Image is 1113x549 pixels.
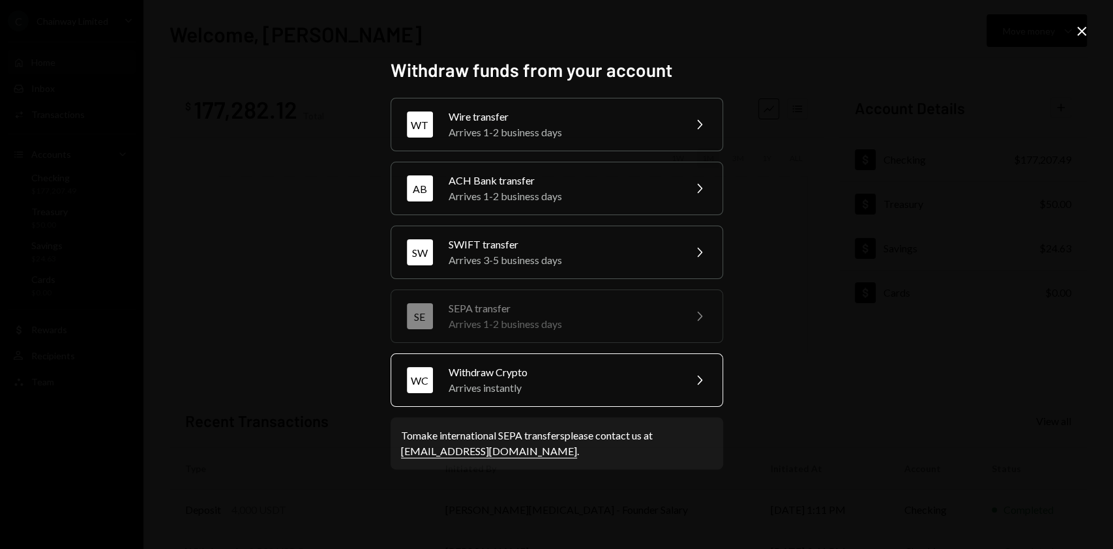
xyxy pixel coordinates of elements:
[391,57,723,83] h2: Withdraw funds from your account
[401,445,577,458] a: [EMAIL_ADDRESS][DOMAIN_NAME]
[449,252,675,268] div: Arrives 3-5 business days
[391,226,723,279] button: SWSWIFT transferArrives 3-5 business days
[407,111,433,138] div: WT
[449,237,675,252] div: SWIFT transfer
[391,98,723,151] button: WTWire transferArrives 1-2 business days
[391,353,723,407] button: WCWithdraw CryptoArrives instantly
[449,364,675,380] div: Withdraw Crypto
[449,301,675,316] div: SEPA transfer
[449,109,675,125] div: Wire transfer
[407,303,433,329] div: SE
[449,188,675,204] div: Arrives 1-2 business days
[401,428,713,459] div: To make international SEPA transfers please contact us at .
[391,162,723,215] button: ABACH Bank transferArrives 1-2 business days
[407,367,433,393] div: WC
[391,289,723,343] button: SESEPA transferArrives 1-2 business days
[449,316,675,332] div: Arrives 1-2 business days
[407,239,433,265] div: SW
[449,173,675,188] div: ACH Bank transfer
[407,175,433,201] div: AB
[449,125,675,140] div: Arrives 1-2 business days
[449,380,675,396] div: Arrives instantly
